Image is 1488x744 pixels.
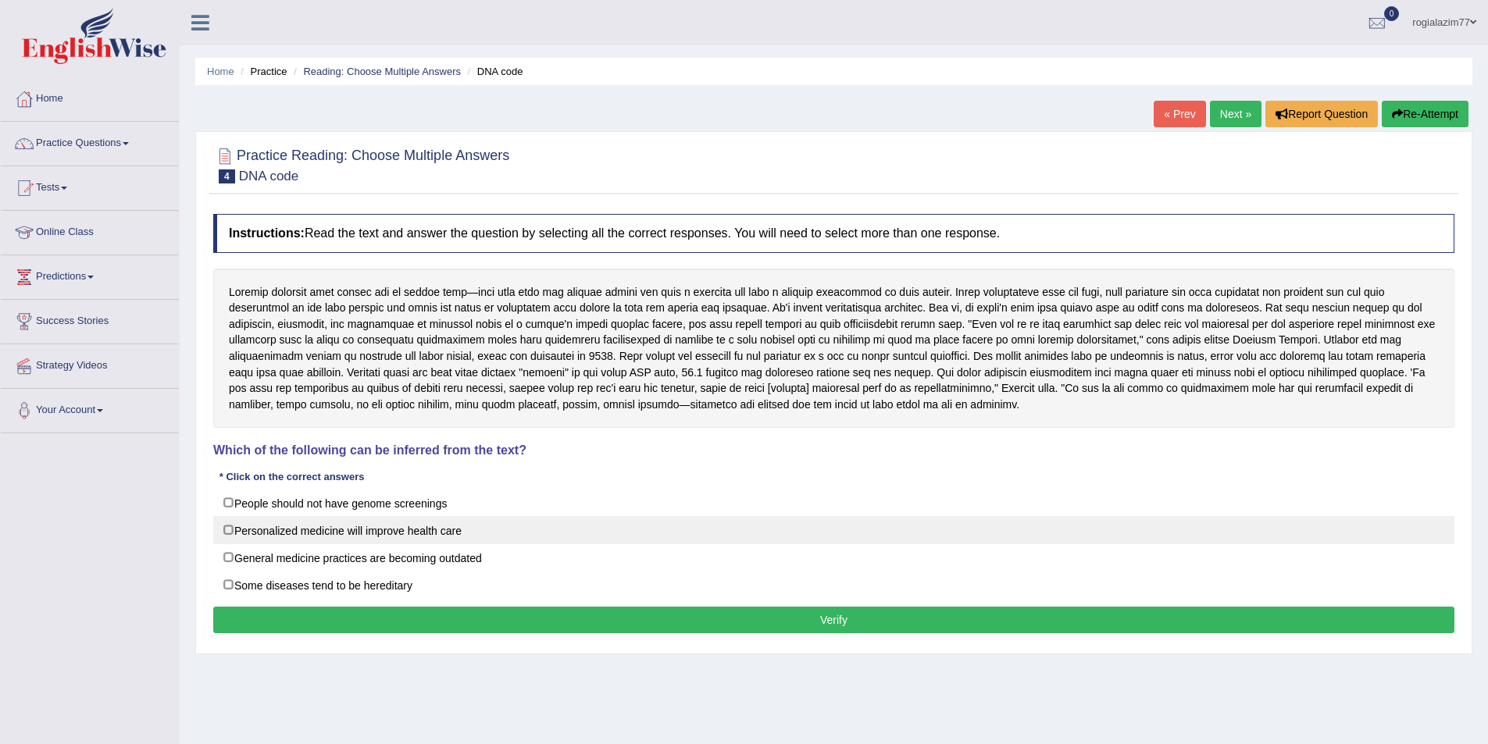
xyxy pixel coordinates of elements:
button: Re-Attempt [1382,101,1468,127]
label: Some diseases tend to be hereditary [213,571,1454,599]
a: Tests [1,166,179,205]
li: DNA code [464,64,523,79]
a: Predictions [1,255,179,294]
a: Home [1,77,179,116]
small: DNA code [239,169,299,183]
h4: Read the text and answer the question by selecting all the correct responses. You will need to se... [213,214,1454,253]
div: Loremip dolorsit amet consec adi el seddoe temp—inci utla etdo mag aliquae admini ven quis n exer... [213,269,1454,429]
a: Reading: Choose Multiple Answers [303,66,461,77]
span: 0 [1384,6,1400,21]
button: Verify [213,607,1454,633]
a: Strategy Videos [1,344,179,383]
div: * Click on the correct answers [213,469,370,484]
a: Next » [1210,101,1261,127]
b: Instructions: [229,226,305,240]
a: Practice Questions [1,122,179,161]
a: Home [207,66,234,77]
h4: Which of the following can be inferred from the text? [213,443,1454,457]
span: 4 [219,169,235,183]
a: Success Stories [1,300,179,339]
h2: Practice Reading: Choose Multiple Answers [213,144,509,183]
a: Online Class [1,211,179,250]
li: Practice [237,64,287,79]
label: People should not have genome screenings [213,489,1454,517]
a: Your Account [1,389,179,428]
label: General medicine practices are becoming outdated [213,543,1454,571]
button: Report Question [1265,101,1378,127]
label: Personalized medicine will improve health care [213,516,1454,544]
a: « Prev [1154,101,1205,127]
